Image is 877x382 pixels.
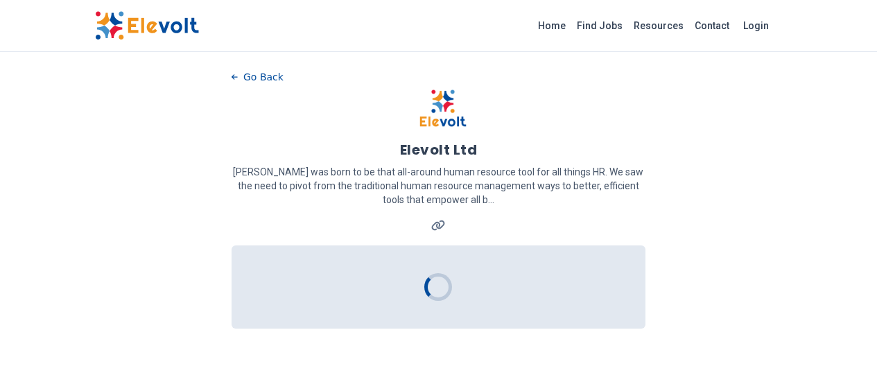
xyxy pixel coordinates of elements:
[400,140,478,159] h1: Elevolt Ltd
[628,15,689,37] a: Resources
[571,15,628,37] a: Find Jobs
[735,12,777,40] a: Login
[95,11,199,40] img: Elevolt
[689,15,735,37] a: Contact
[532,15,571,37] a: Home
[417,87,469,129] img: Elevolt Ltd
[232,165,645,207] p: [PERSON_NAME] was born to be that all-around human resource tool for all things HR. We saw the ne...
[422,271,455,304] div: Loading...
[232,67,284,87] button: Go Back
